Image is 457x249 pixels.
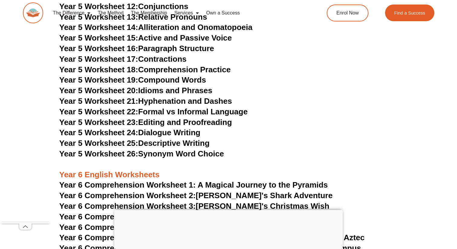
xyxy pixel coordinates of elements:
span: Year 5 Worksheet 26: [59,149,138,158]
span: Year 6 Comprehension Worksheet 6: [59,233,196,242]
iframe: Advertisement [114,210,343,238]
span: Year 5 Worksheet 25: [59,139,138,148]
a: Own a Success [203,6,243,20]
a: Year 6 Comprehension Worksheet 1: A Magical Journey to the Pyramids [59,180,328,189]
a: Year 6 Comprehension Worksheet 5:[PERSON_NAME]'s trip to the Moon [59,223,329,232]
a: Year 5 Worksheet 22:Formal vs Informal Language [59,107,248,116]
a: Year 5 Worksheet 17:Contractions [59,54,186,64]
span: Year 6 Comprehension Worksheet 3: [59,201,196,211]
a: Year 5 Worksheet 26:Synonym Word Choice [59,149,224,158]
a: Year 5 Worksheet 18:Comprehension Practice [59,65,231,74]
span: Year 5 Worksheet 17: [59,54,138,64]
span: Year 6 Comprehension Worksheet 4: [59,212,196,221]
span: Year 5 Worksheet 18: [59,65,138,74]
a: Find a Success [385,5,434,21]
a: The Membership [127,6,171,20]
a: The Difference [49,6,94,20]
span: Enrol Now [336,11,359,15]
a: Year 6 Comprehension Worksheet 6:The Amazing Adventure at the Gates of Aztec [59,233,365,242]
a: Services [171,6,203,20]
a: Year 5 Worksheet 20:Idioms and Phrases [59,86,212,95]
a: Year 5 Worksheet 25:Descriptive Writing [59,139,209,148]
a: Year 6 Comprehension Worksheet 3:[PERSON_NAME]'s Christmas Wish [59,201,329,211]
span: Year 5 Worksheet 15: [59,33,138,42]
a: Year 6 Comprehension Worksheet 4:[PERSON_NAME]'s Enchanted Dream [59,212,337,221]
span: Year 6 Comprehension Worksheet 5: [59,223,196,232]
a: Year 5 Worksheet 19:Compound Words [59,75,206,84]
iframe: Advertisement [1,41,50,222]
div: 聊天小组件 [353,181,457,249]
a: Year 5 Worksheet 16:Paragraph Structure [59,44,214,53]
span: Year 6 Comprehension Worksheet 2: [59,191,196,200]
span: Year 5 Worksheet 21: [59,97,138,106]
a: Year 5 Worksheet 23:Editing and Proofreading [59,118,232,127]
span: Year 5 Worksheet 16: [59,44,138,53]
h3: Year 6 English Worksheets [59,159,398,180]
a: The Method [94,6,127,20]
a: Year 5 Worksheet 15:Active and Passive Voice [59,33,232,42]
span: Year 5 Worksheet 24: [59,128,138,137]
a: Year 5 Worksheet 24:Dialogue Writing [59,128,200,137]
a: Year 6 Comprehension Worksheet 2:[PERSON_NAME]'s Shark Adventure [59,191,332,200]
span: Year 5 Worksheet 23: [59,118,138,127]
span: Year 5 Worksheet 20: [59,86,138,95]
nav: Menu [49,6,303,20]
span: Find a Success [394,11,425,15]
iframe: Chat Widget [353,181,457,249]
span: Year 5 Worksheet 22: [59,107,138,116]
a: Year 5 Worksheet 21:Hyphenation and Dashes [59,97,232,106]
a: Enrol Now [327,5,368,21]
span: Year 5 Worksheet 19: [59,75,138,84]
